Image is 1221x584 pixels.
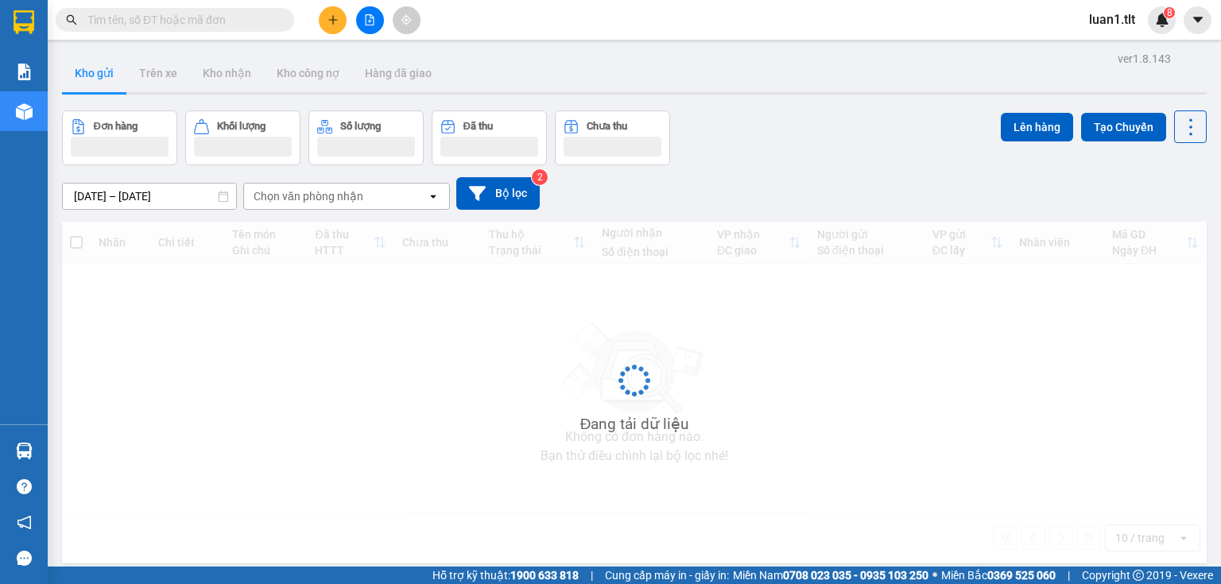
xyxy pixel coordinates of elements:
div: ver 1.8.143 [1118,50,1171,68]
button: Trên xe [126,54,190,92]
img: logo-vxr [14,10,34,34]
button: Đơn hàng [62,110,177,165]
span: notification [17,515,32,530]
button: file-add [356,6,384,34]
sup: 8 [1164,7,1175,18]
img: warehouse-icon [16,103,33,120]
span: Miền Bắc [941,567,1056,584]
span: 8 [1166,7,1172,18]
button: Số lượng [308,110,424,165]
button: Kho gửi [62,54,126,92]
img: solution-icon [16,64,33,80]
span: question-circle [17,479,32,494]
span: | [591,567,593,584]
div: Khối lượng [217,121,266,132]
button: Chưa thu [555,110,670,165]
span: ⚪️ [932,572,937,578]
img: warehouse-icon [16,443,33,459]
button: Khối lượng [185,110,300,165]
div: Số lượng [340,121,381,132]
button: aim [393,6,421,34]
strong: 0708 023 035 - 0935 103 250 [783,569,928,582]
span: Hỗ trợ kỹ thuật: [432,567,579,584]
strong: 0369 525 060 [987,569,1056,582]
div: Đã thu [463,121,493,132]
div: Đơn hàng [94,121,138,132]
input: Select a date range. [63,184,236,209]
div: Đang tải dữ liệu [580,412,689,436]
span: caret-down [1191,13,1205,27]
span: | [1068,567,1070,584]
input: Tìm tên, số ĐT hoặc mã đơn [87,11,275,29]
button: Tạo Chuyến [1081,113,1166,141]
span: copyright [1133,570,1144,581]
button: plus [319,6,347,34]
button: Kho nhận [190,54,264,92]
span: aim [401,14,412,25]
button: Bộ lọc [456,177,540,210]
sup: 2 [532,169,548,185]
span: search [66,14,77,25]
img: icon-new-feature [1155,13,1169,27]
span: Miền Nam [733,567,928,584]
button: Lên hàng [1001,113,1073,141]
span: luan1.tlt [1076,10,1148,29]
button: Kho công nợ [264,54,352,92]
button: Đã thu [432,110,547,165]
span: Cung cấp máy in - giấy in: [605,567,729,584]
span: message [17,551,32,566]
button: Hàng đã giao [352,54,444,92]
svg: open [427,190,440,203]
span: plus [328,14,339,25]
span: file-add [364,14,375,25]
div: Chưa thu [587,121,627,132]
strong: 1900 633 818 [510,569,579,582]
div: Chọn văn phòng nhận [254,188,363,204]
button: caret-down [1184,6,1211,34]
